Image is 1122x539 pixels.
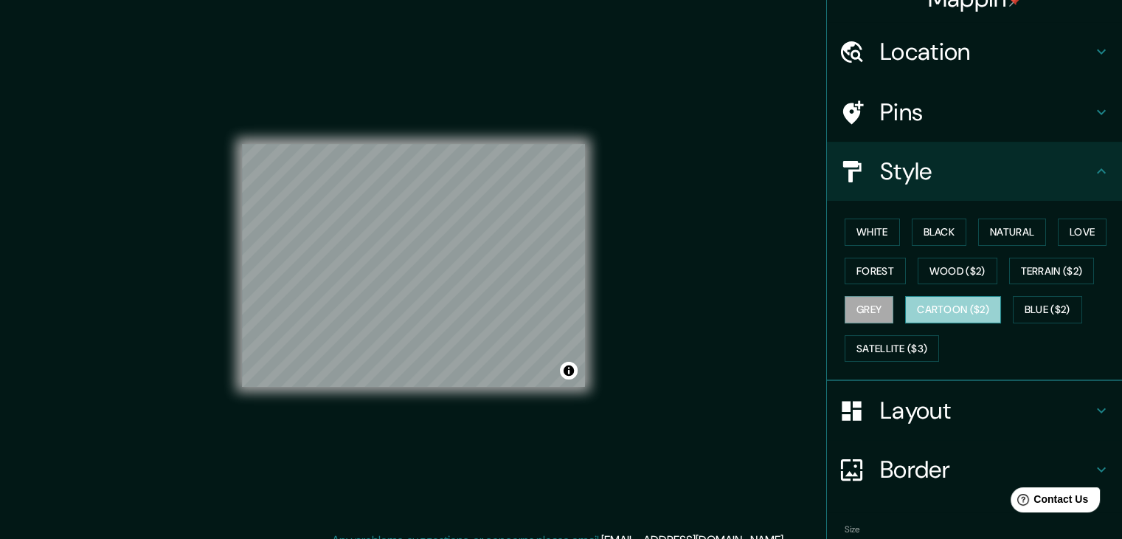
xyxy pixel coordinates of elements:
[880,37,1092,66] h4: Location
[880,157,1092,186] h4: Style
[1013,296,1082,323] button: Blue ($2)
[827,381,1122,440] div: Layout
[827,22,1122,81] div: Location
[1009,258,1095,285] button: Terrain ($2)
[912,219,967,246] button: Black
[978,219,1046,246] button: Natural
[1058,219,1107,246] button: Love
[827,142,1122,201] div: Style
[991,481,1106,523] iframe: Help widget launcher
[880,455,1092,484] h4: Border
[845,335,939,363] button: Satellite ($3)
[880,396,1092,425] h4: Layout
[827,83,1122,142] div: Pins
[905,296,1001,323] button: Cartoon ($2)
[918,258,997,285] button: Wood ($2)
[880,97,1092,127] h4: Pins
[560,362,578,380] button: Toggle attribution
[242,144,585,387] canvas: Map
[845,296,893,323] button: Grey
[845,258,906,285] button: Forest
[845,523,860,536] label: Size
[827,440,1122,499] div: Border
[845,219,900,246] button: White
